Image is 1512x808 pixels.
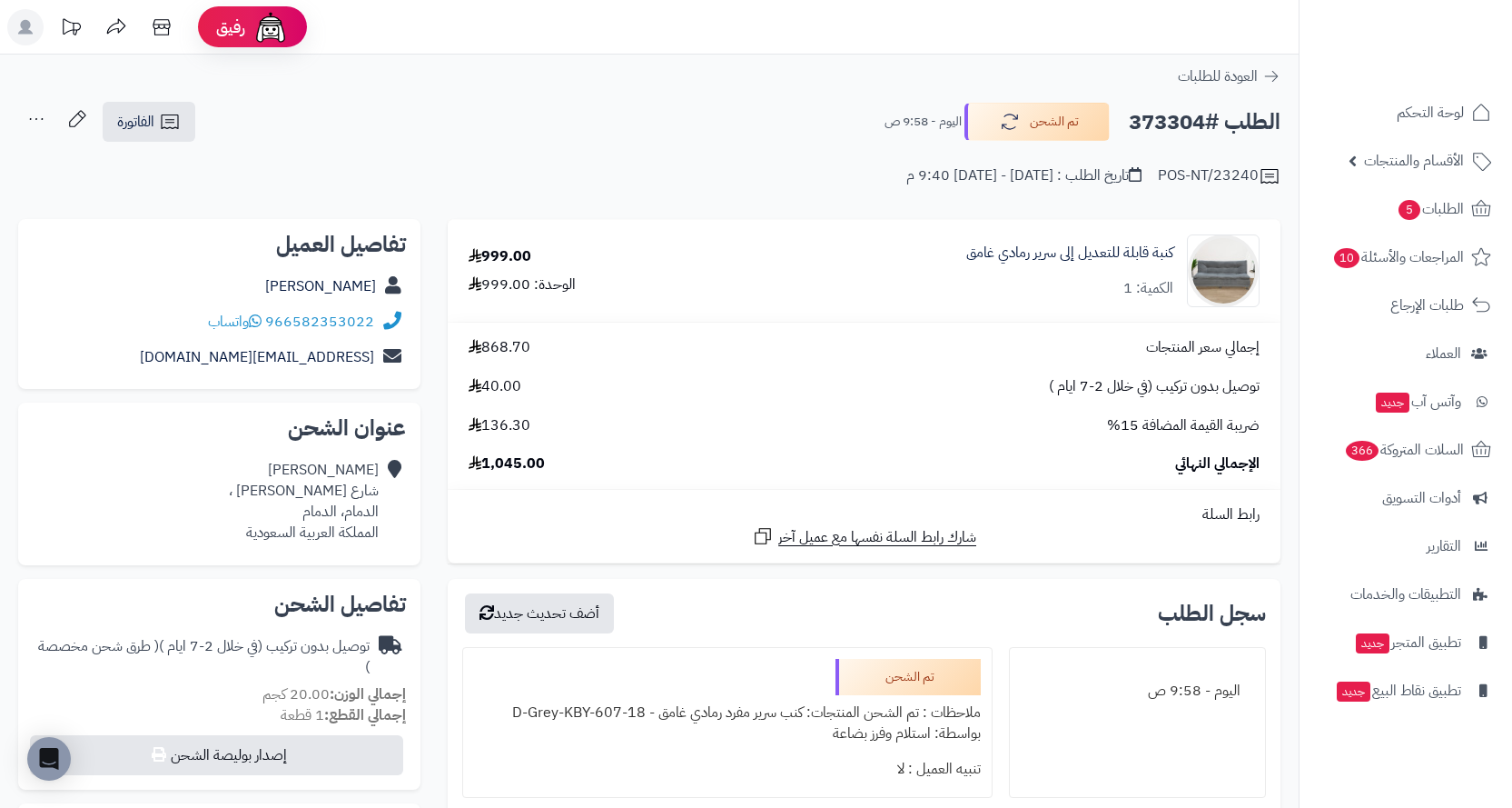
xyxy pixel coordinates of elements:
[1310,524,1501,568] a: التقارير
[1382,485,1461,511] span: أدوات التسويق
[1346,441,1379,461] span: 366
[455,504,1273,525] div: رابط السلة
[474,752,981,787] div: تنبيه العميل : لا
[1049,376,1260,397] span: توصيل بدون تركيب (في خلال 2-7 ايام )
[469,376,521,397] span: 40.00
[469,337,530,358] span: 868.70
[33,234,406,255] h2: تفاصيل العميل
[1158,165,1280,187] div: POS-NT/23240
[1397,100,1464,125] span: لوحة التحكم
[1376,393,1409,413] span: جديد
[48,9,94,50] a: تحديثات المنصة
[1310,621,1501,664] a: تطبيق المتجرجديد
[27,737,71,781] div: Open Intercom Messenger
[964,103,1110,141] button: تم الشحن
[30,735,403,775] button: إصدار بوليصة الشحن
[229,460,379,543] div: [PERSON_NAME] شارع [PERSON_NAME] ، الدمام، الدمام المملكة العربية السعودية
[33,417,406,439] h2: عنوان الشحن
[1310,669,1501,713] a: تطبيق نقاط البيعجديد
[835,659,981,695] div: تم الشحن
[1337,682,1370,702] span: جديد
[252,9,289,45] img: ai-face.png
[262,683,406,705] small: 20.00 كجم
[1310,187,1501,231] a: الطلبات5
[1398,200,1420,220] span: 5
[1335,678,1461,703] span: تطبيق نقاط البيع
[33,594,406,615] h2: تفاصيل الشحن
[1123,278,1173,299] div: الكمية: 1
[1426,341,1461,366] span: العملاء
[1310,476,1501,520] a: أدوات التسويق
[752,525,976,548] a: شارك رابط السلة نفسها مع عميل آخر
[216,16,245,38] span: رفيق
[469,454,545,474] span: 1,045.00
[1354,630,1461,655] span: تطبيق المتجر
[103,102,195,142] a: الفاتورة
[1397,196,1464,222] span: الطلبات
[1021,673,1254,709] div: اليوم - 9:58 ص
[1175,454,1260,474] span: الإجمالي النهائي
[1350,582,1461,607] span: التطبيقات والخدمات
[465,594,614,633] button: أضف تحديث جديد
[1188,234,1259,307] img: 1751531126-1-90x90.jpg
[469,246,531,267] div: 999.00
[1129,104,1280,141] h2: الطلب #373304
[38,635,370,678] span: ( طرق شحن مخصصة )
[1146,337,1260,358] span: إجمالي سعر المنتجات
[281,704,406,726] small: 1 قطعة
[906,165,1141,186] div: تاريخ الطلب : [DATE] - [DATE] 9:40 م
[1310,91,1501,135] a: لوحة التحكم
[1310,428,1501,472] a: السلات المتروكة366
[33,636,370,678] div: توصيل بدون تركيب (في خلال 2-7 ايام )
[1310,380,1501,424] a: وآتس آبجديد
[469,415,530,436] span: 136.30
[1310,284,1501,327] a: طلبات الإرجاع
[208,311,262,333] a: واتساب
[1344,437,1464,463] span: السلات المتروكة
[330,683,406,705] strong: إجمالي الوزن:
[474,695,981,752] div: ملاحظات : تم الشحن المنتجات: كنب سرير مفرد رمادي غامق - D-Grey-KBY-607-18 بواسطة: استلام وفرز بضاعة
[1427,534,1461,559] span: التقارير
[1364,148,1464,174] span: الأقسام والمنتجات
[966,243,1173,264] a: كنبة قابلة للتعديل إلى سرير رمادي غامق
[1158,603,1266,624] h3: سجل الطلب
[469,274,576,295] div: الوحدة: 999.00
[1334,248,1359,268] span: 10
[265,275,376,297] a: [PERSON_NAME]
[1310,235,1501,279] a: المراجعات والأسئلة10
[324,704,406,726] strong: إجمالي القطع:
[1178,65,1258,87] span: العودة للطلبات
[1310,332,1501,375] a: العملاء
[884,113,962,131] small: اليوم - 9:58 ص
[1374,389,1461,414] span: وآتس آب
[778,527,976,548] span: شارك رابط السلة نفسها مع عميل آخر
[1356,633,1389,653] span: جديد
[1332,244,1464,270] span: المراجعات والأسئلة
[1107,415,1260,436] span: ضريبة القيمة المضافة 15%
[1178,65,1280,87] a: العودة للطلبات
[1390,293,1464,318] span: طلبات الإرجاع
[1310,573,1501,616] a: التطبيقات والخدمات
[265,311,374,333] a: 966582353022
[117,111,154,133] span: الفاتورة
[140,346,374,368] a: [EMAIL_ADDRESS][DOMAIN_NAME]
